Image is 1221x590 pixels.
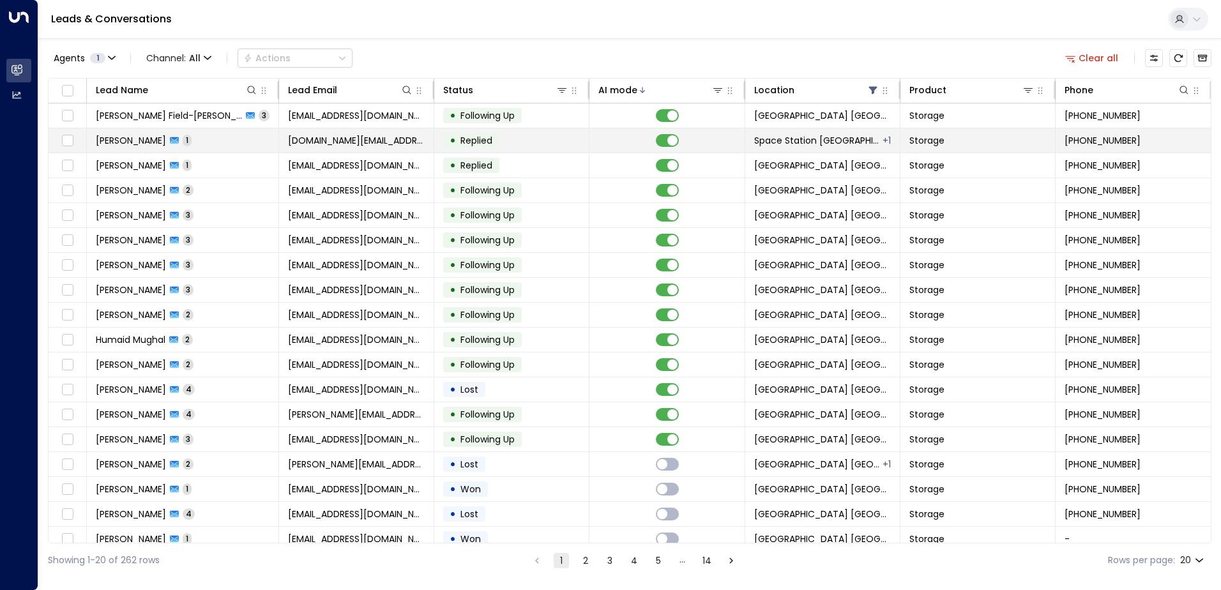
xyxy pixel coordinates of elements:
span: Space Station Kings Heath [754,358,891,371]
span: Toggle select row [59,357,75,373]
button: Actions [238,49,353,68]
span: Space Station Kings Heath [754,458,881,471]
span: Replied [460,159,492,172]
span: Neha Patel [96,483,166,495]
span: Space Station Kings Heath [754,533,891,545]
span: Toggle select row [59,506,75,522]
span: Safeena Rashid [96,134,166,147]
span: Storage [909,184,944,197]
span: Storage [909,483,944,495]
span: Toggle select row [59,133,75,149]
span: Space Station Kings Heath [754,483,891,495]
span: 1 [183,135,192,146]
span: +447957836149 [1065,408,1141,421]
span: Lost [460,383,478,396]
span: Space Station Kings Heath [754,383,891,396]
button: Archived Leads [1194,49,1211,67]
span: antatt@icloud.com [288,358,425,371]
span: oliviacreative220@gmail.com [288,234,425,246]
span: +447899081505 [1065,109,1141,122]
span: Storage [909,433,944,446]
span: Replied [460,134,492,147]
span: Space Station Kings Heath [754,184,891,197]
div: 20 [1180,551,1206,570]
span: Sophie Roberts [96,284,166,296]
div: • [450,204,456,226]
div: Lead Name [96,82,148,98]
button: Go to page 5 [651,553,666,568]
span: Michael Anthony [96,159,166,172]
span: Following Up [460,408,515,421]
div: Phone [1065,82,1190,98]
span: Storage [909,408,944,421]
button: Go to next page [724,553,739,568]
span: Following Up [460,284,515,296]
span: sophieroberts438@gmail.com [288,284,425,296]
span: royalbluedress@hotmail.co.uk [288,308,425,321]
span: +447946516652 [1065,159,1141,172]
span: 2 [183,359,193,370]
span: Following Up [460,184,515,197]
span: neha_29@hotmail.co.uk [288,483,425,495]
span: Following Up [460,234,515,246]
span: Space Station Garretts Green [754,134,881,147]
span: Toggle select row [59,432,75,448]
span: Storage [909,533,944,545]
span: +447802795229 [1065,358,1141,371]
span: Storage [909,159,944,172]
span: Toggle select row [59,307,75,323]
span: 2 [183,309,193,320]
span: +447944063833 [1065,259,1141,271]
span: Following Up [460,433,515,446]
span: Agents [54,54,85,63]
span: Toggle select row [59,282,75,298]
div: • [450,155,456,176]
button: Agents1 [48,49,120,67]
span: +447891542015 [1065,308,1141,321]
span: Toggle select row [59,257,75,273]
div: • [450,428,456,450]
div: • [450,379,456,400]
span: Storage [909,234,944,246]
div: Location [754,82,879,98]
td: - [1056,527,1211,551]
div: • [450,404,456,425]
span: Storage [909,358,944,371]
span: Following Up [460,109,515,122]
span: Won [460,483,481,495]
span: Toggle select row [59,108,75,124]
div: Product [909,82,946,98]
span: 3 [259,110,269,121]
div: • [450,105,456,126]
div: • [450,229,456,251]
span: +447789037492 [1065,184,1141,197]
span: iffkakaraskova@gmail.com [288,184,425,197]
span: freeman0121@gmail.com [288,259,425,271]
div: • [450,478,456,500]
span: Won [460,533,481,545]
span: smehakdeep554@gmail.com [288,433,425,446]
span: 1 [183,533,192,544]
span: Storage [909,259,944,271]
span: Sam Salah [96,209,166,222]
span: 3 [183,434,193,444]
label: Rows per page: [1108,554,1175,567]
span: +447736085321 [1065,508,1141,520]
span: +447735996057 [1065,134,1141,147]
span: +447948475677 [1065,333,1141,346]
button: Clear all [1060,49,1124,67]
span: +447387870062 [1065,433,1141,446]
span: Following Up [460,308,515,321]
span: Following Up [460,259,515,271]
span: +447305834389 [1065,209,1141,222]
span: 2 [182,334,193,345]
span: 2 [183,185,193,195]
span: Olivia Carter [96,234,166,246]
span: Toggle select all [59,83,75,99]
div: Phone [1065,82,1093,98]
span: Toggle select row [59,481,75,497]
div: Showing 1-20 of 262 rows [48,554,160,567]
span: +447587598450 [1065,458,1141,471]
span: 1 [183,160,192,170]
span: Matt Warr [96,508,166,520]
